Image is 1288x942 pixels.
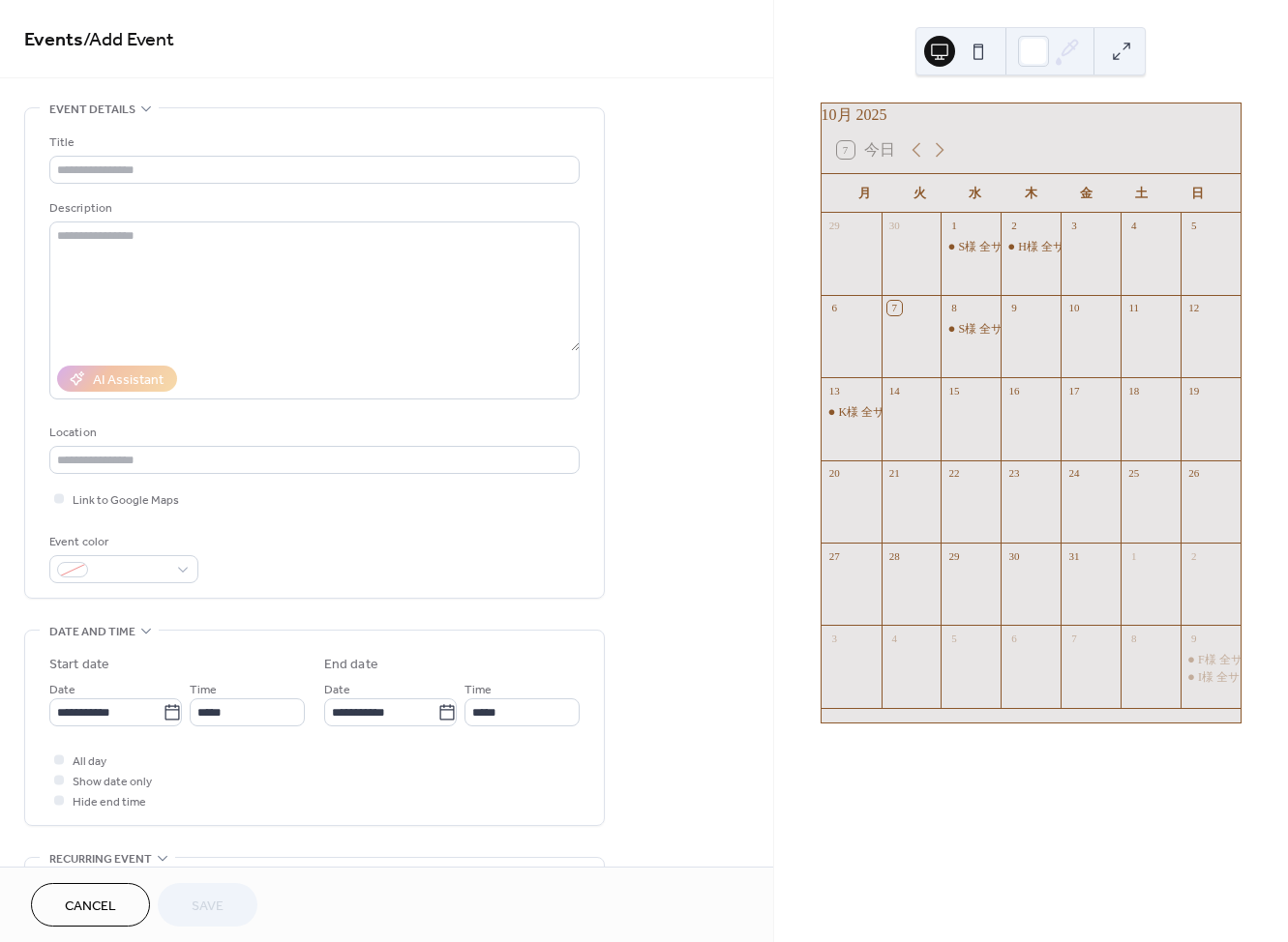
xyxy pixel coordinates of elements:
[31,883,150,927] button: Cancel
[947,174,1003,213] div: 水
[1126,548,1141,563] div: 1
[49,132,576,153] div: Title
[1066,301,1081,315] div: 10
[946,383,961,397] div: 15
[887,301,902,315] div: 7
[190,680,217,700] span: Time
[49,532,195,552] div: Event color
[887,631,902,645] div: 4
[941,321,1001,338] div: S様 全サイズ試着
[73,772,152,792] span: Show date only
[1170,174,1225,213] div: 日
[49,622,135,642] span: Date and time
[1186,466,1201,481] div: 26
[1066,631,1081,645] div: 7
[958,239,1049,255] div: S様 全サイズ試着
[49,680,75,700] span: Date
[24,21,83,59] a: Events
[73,490,179,511] span: Link to Google Maps
[1006,548,1021,563] div: 30
[1186,548,1201,563] div: 2
[827,219,842,233] div: 29
[1126,301,1141,315] div: 11
[1066,466,1081,481] div: 24
[1006,383,1021,397] div: 16
[49,198,576,219] div: Description
[1059,174,1114,213] div: 金
[464,680,492,700] span: Time
[1066,383,1081,397] div: 17
[827,548,842,563] div: 27
[827,301,842,315] div: 6
[1114,174,1169,213] div: 土
[827,383,842,397] div: 13
[941,239,1001,255] div: S様 全サイズ試着
[1003,174,1059,213] div: 木
[946,466,961,481] div: 22
[1186,301,1201,315] div: 12
[49,849,152,869] span: Recurring event
[73,792,146,812] span: Hide end time
[1186,383,1201,397] div: 19
[1186,631,1201,645] div: 9
[1181,652,1241,668] div: F様 全サイズ予約
[887,219,902,233] div: 30
[946,301,961,315] div: 8
[827,466,842,481] div: 20
[1006,301,1021,315] div: 9
[946,219,961,233] div: 1
[822,103,1241,127] div: 10月 2025
[49,423,576,443] div: Location
[1001,239,1061,255] div: H様 全サイズ予約
[887,383,902,397] div: 14
[1181,669,1241,686] div: I様 全サイズ試着
[1126,219,1141,233] div: 4
[1126,631,1141,645] div: 8
[83,21,174,59] span: / Add Event
[1006,219,1021,233] div: 2
[1006,631,1021,645] div: 6
[1198,669,1286,686] div: I様 全サイズ試着
[1066,548,1081,563] div: 31
[837,174,892,213] div: 月
[1018,239,1111,255] div: H様 全サイズ予約
[822,404,882,421] div: K様 全サイズ試着
[887,548,902,563] div: 28
[827,631,842,645] div: 3
[946,548,961,563] div: 29
[73,751,106,772] span: All day
[887,466,902,481] div: 21
[65,897,116,917] span: Cancel
[324,655,378,675] div: End date
[1066,219,1081,233] div: 3
[1006,466,1021,481] div: 23
[1186,219,1201,233] div: 5
[892,174,947,213] div: 火
[839,404,932,421] div: K様 全サイズ試着
[958,321,1049,338] div: S様 全サイズ試着
[1126,383,1141,397] div: 18
[1126,466,1141,481] div: 25
[49,655,109,675] div: Start date
[946,631,961,645] div: 5
[324,680,350,700] span: Date
[49,100,135,120] span: Event details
